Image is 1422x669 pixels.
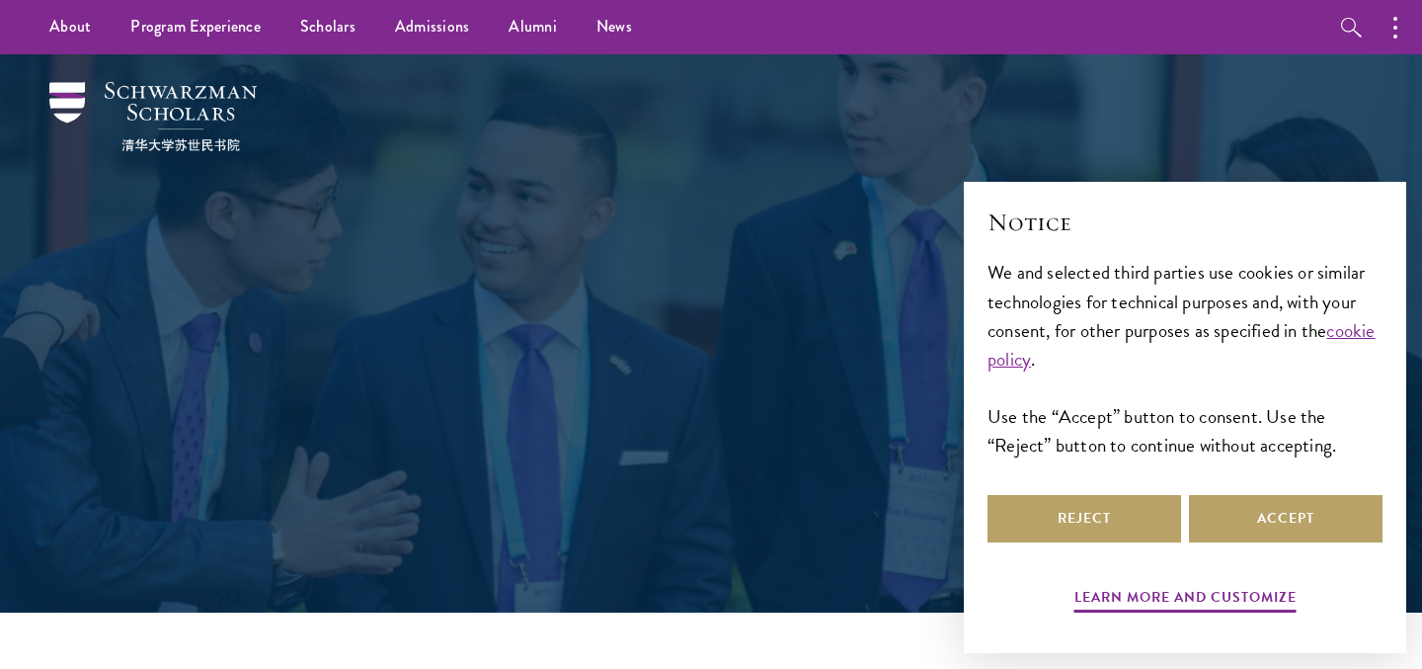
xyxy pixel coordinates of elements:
button: Reject [987,495,1181,543]
button: Accept [1189,495,1382,543]
div: We and selected third parties use cookies or similar technologies for technical purposes and, wit... [987,258,1382,459]
img: Schwarzman Scholars [49,82,257,151]
a: cookie policy [987,316,1376,374]
h2: Notice [987,206,1382,239]
button: Learn more and customize [1074,585,1297,616]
